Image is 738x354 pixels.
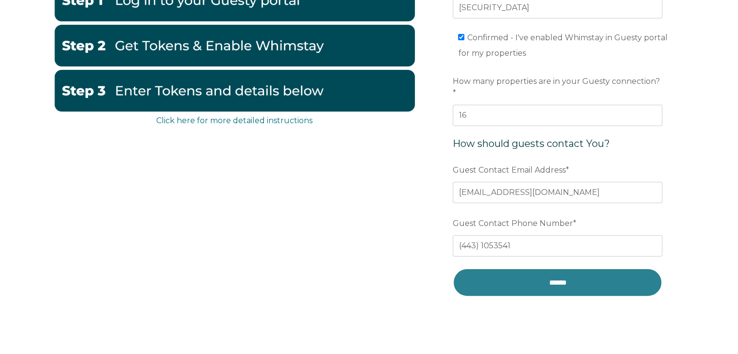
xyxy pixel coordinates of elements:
img: EnterbelowGuesty [54,70,415,112]
span: Confirmed - I've enabled Whimstay in Guesty portal for my properties [458,33,668,58]
a: Click here for more detailed instructions [156,116,312,125]
input: 555-555-5555 [453,235,662,257]
img: GuestyTokensandenable [54,25,415,66]
span: Guest Contact Phone Number [453,216,573,231]
span: How many properties are in your Guesty connection? [453,74,660,89]
input: Confirmed - I've enabled Whimstay in Guesty portal for my properties [458,34,464,40]
span: Guest Contact Email Address [453,162,566,177]
span: How should guests contact You? [453,138,610,149]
